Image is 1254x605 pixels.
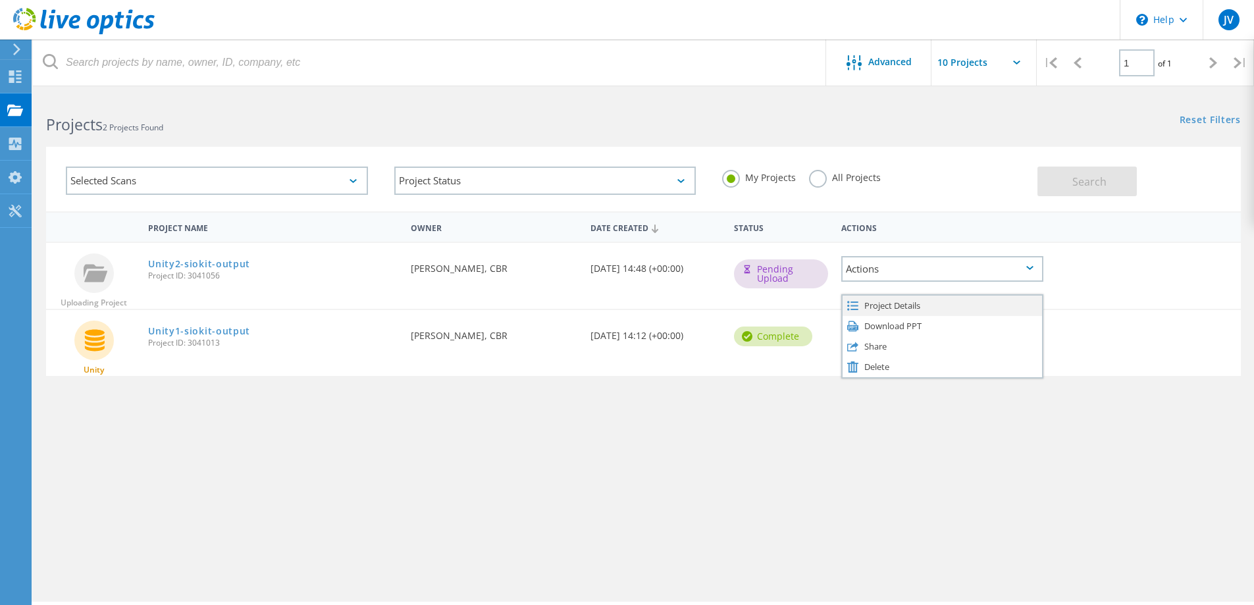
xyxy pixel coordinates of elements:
[843,336,1042,357] div: Share
[722,170,796,182] label: My Projects
[584,310,727,354] div: [DATE] 14:12 (+00:00)
[868,57,912,66] span: Advanced
[33,39,827,86] input: Search projects by name, owner, ID, company, etc
[404,310,583,354] div: [PERSON_NAME], CBR
[84,366,104,374] span: Unity
[584,215,727,240] div: Date Created
[142,215,404,239] div: Project Name
[843,296,1042,316] div: Project Details
[404,215,583,239] div: Owner
[727,215,835,239] div: Status
[1136,14,1148,26] svg: \n
[1180,115,1241,126] a: Reset Filters
[46,114,103,135] b: Projects
[1224,14,1234,25] span: JV
[1072,174,1107,189] span: Search
[843,316,1042,336] div: Download PPT
[394,167,696,195] div: Project Status
[841,256,1043,282] div: Actions
[66,167,368,195] div: Selected Scans
[1037,167,1137,196] button: Search
[148,272,398,280] span: Project ID: 3041056
[148,339,398,347] span: Project ID: 3041013
[1227,39,1254,86] div: |
[734,259,828,288] div: Pending Upload
[734,327,812,346] div: Complete
[1158,58,1172,69] span: of 1
[148,327,250,336] a: Unity1-siokit-output
[835,215,1050,239] div: Actions
[809,170,881,182] label: All Projects
[404,243,583,286] div: [PERSON_NAME], CBR
[13,28,155,37] a: Live Optics Dashboard
[1037,39,1064,86] div: |
[61,299,127,307] span: Uploading Project
[584,243,727,286] div: [DATE] 14:48 (+00:00)
[103,122,163,133] span: 2 Projects Found
[148,259,250,269] a: Unity2-siokit-output
[843,357,1042,377] div: Delete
